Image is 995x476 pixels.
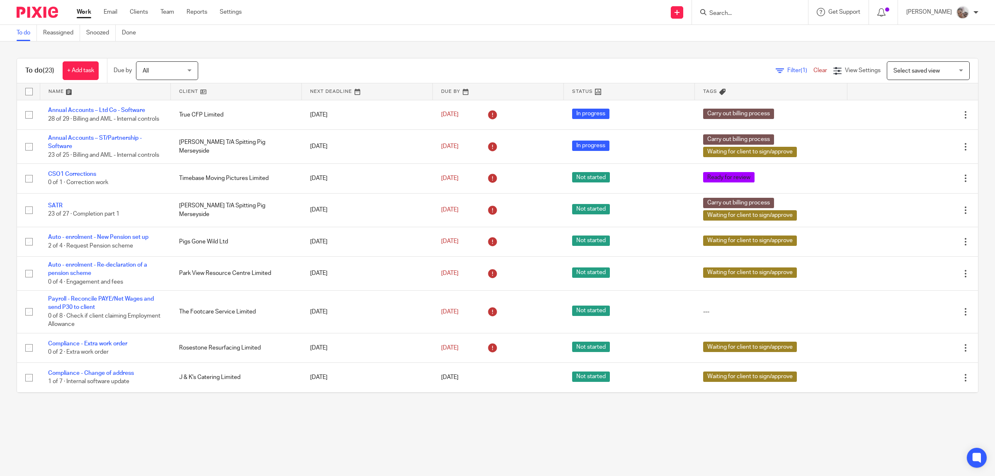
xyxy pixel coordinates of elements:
td: True CFP Limited [171,100,302,129]
td: J & K's Catering Limited [171,363,302,392]
td: Veida Contracting Ltd [171,392,302,426]
a: Auto - enrolment - Re-declaration of a pension scheme [48,262,147,276]
span: [DATE] [441,309,459,315]
span: Waiting for client to sign/approve [703,267,797,278]
a: SATR [48,203,63,209]
td: [DATE] [302,291,433,333]
a: Email [104,8,117,16]
a: Reports [187,8,207,16]
span: Not started [572,172,610,182]
span: 23 of 25 · Billing and AML - Internal controls [48,152,159,158]
a: Annual Accounts – Ltd Co - Software [48,107,145,113]
span: [DATE] [441,375,459,381]
h1: To do [25,66,54,75]
td: [DATE] [302,164,433,193]
span: Waiting for client to sign/approve [703,236,797,246]
td: [DATE] [302,392,433,426]
td: Pigs Gone Wild Ltd [171,227,302,256]
span: 28 of 29 · Billing and AML - Internal controls [48,116,159,122]
span: Not started [572,267,610,278]
span: Waiting for client to sign/approve [703,342,797,352]
a: CSO1 Corrections [48,171,96,177]
td: [DATE] [302,333,433,362]
span: Get Support [828,9,860,15]
span: Not started [572,342,610,352]
td: Park View Resource Centre Limited [171,256,302,290]
a: Clear [813,68,827,73]
span: View Settings [845,68,881,73]
a: Annual Accounts – ST/Partnership - Software [48,135,142,149]
span: Not started [572,306,610,316]
span: Waiting for client to sign/approve [703,147,797,157]
span: Waiting for client to sign/approve [703,372,797,382]
a: Settings [220,8,242,16]
span: [DATE] [441,143,459,149]
td: [PERSON_NAME] T/A Spitting Pig Merseyside [171,193,302,227]
span: Not started [572,236,610,246]
span: Not started [572,372,610,382]
a: Payroll - Reconcile PAYE/Net Wages and send P30 to client [48,296,154,310]
img: me.jpg [956,6,969,19]
p: Due by [114,66,132,75]
span: 1 of 7 · Internal software update [48,379,129,385]
a: Snoozed [86,25,116,41]
td: [PERSON_NAME] T/A Spitting Pig Merseyside [171,129,302,163]
span: [DATE] [441,270,459,276]
td: [DATE] [302,256,433,290]
span: [DATE] [441,239,459,245]
img: Pixie [17,7,58,18]
span: Waiting for client to sign/approve [703,210,797,221]
p: [PERSON_NAME] [906,8,952,16]
span: Carry out billing process [703,134,774,145]
span: Ready for review [703,172,755,182]
span: All [143,68,149,74]
a: Work [77,8,91,16]
td: [DATE] [302,129,433,163]
span: [DATE] [441,175,459,181]
a: Compliance - Change of address [48,370,134,376]
span: Not started [572,204,610,214]
td: [DATE] [302,363,433,392]
span: Select saved view [893,68,940,74]
span: Carry out billing process [703,109,774,119]
span: 2 of 4 · Request Pension scheme [48,243,133,249]
a: + Add task [63,61,99,80]
a: Auto - enrolment - New Pension set up [48,234,148,240]
td: [DATE] [302,227,433,256]
span: Filter [787,68,813,73]
span: 0 of 2 · Extra work order [48,349,109,355]
a: Clients [130,8,148,16]
span: 0 of 1 · Correction work [48,180,108,185]
a: To do [17,25,37,41]
td: Rosestone Resurfacing Limited [171,333,302,362]
span: [DATE] [441,112,459,118]
div: --- [703,308,839,316]
td: Timebase Moving Pictures Limited [171,164,302,193]
a: Team [160,8,174,16]
span: 0 of 4 · Engagement and fees [48,279,123,285]
a: Compliance - Extra work order [48,341,127,347]
span: 23 of 27 · Completion part 1 [48,211,119,217]
a: Reassigned [43,25,80,41]
input: Search [709,10,783,17]
td: [DATE] [302,100,433,129]
span: Carry out billing process [703,198,774,208]
span: In progress [572,141,609,151]
span: 0 of 8 · Check if client claiming Employment Allowance [48,313,160,328]
td: [DATE] [302,193,433,227]
a: Done [122,25,142,41]
td: The Footcare Service Limited [171,291,302,333]
span: [DATE] [441,345,459,351]
span: (23) [43,67,54,74]
span: (1) [801,68,807,73]
span: Tags [703,89,717,94]
span: [DATE] [441,207,459,213]
span: In progress [572,109,609,119]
